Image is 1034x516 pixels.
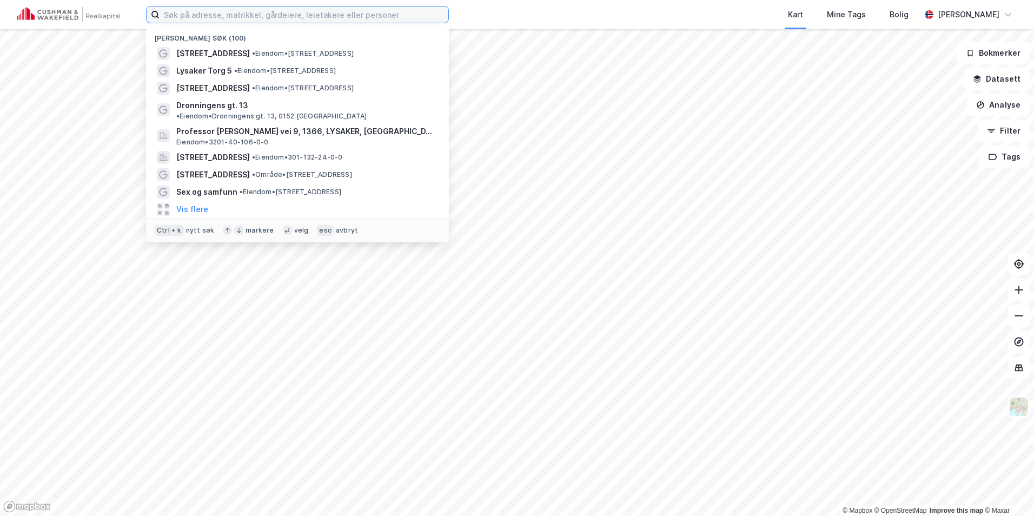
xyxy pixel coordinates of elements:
span: • [176,112,180,120]
div: [PERSON_NAME] [938,8,999,21]
span: Eiendom • [STREET_ADDRESS] [234,67,336,75]
button: Tags [979,146,1030,168]
span: Dronningens gt. 13 [176,99,248,112]
div: markere [246,226,274,235]
button: Filter [978,120,1030,142]
iframe: Chat Widget [980,464,1034,516]
img: cushman-wakefield-realkapital-logo.202ea83816669bd177139c58696a8fa1.svg [17,7,120,22]
button: Datasett [964,68,1030,90]
div: Ctrl + k [155,225,184,236]
a: Mapbox homepage [3,500,51,513]
span: • [252,170,255,178]
span: • [252,84,255,92]
span: • [234,67,237,75]
div: nytt søk [186,226,215,235]
div: Bolig [890,8,909,21]
span: Eiendom • 301-132-24-0-0 [252,153,343,162]
div: Kart [788,8,803,21]
img: Z [1009,396,1029,417]
div: Kontrollprogram for chat [980,464,1034,516]
div: avbryt [336,226,358,235]
span: Eiendom • [STREET_ADDRESS] [252,84,354,92]
span: • [252,153,255,161]
span: Eiendom • 3201-40-106-0-0 [176,138,269,147]
div: esc [317,225,334,236]
span: [STREET_ADDRESS] [176,168,250,181]
span: • [240,188,243,196]
span: Eiendom • Dronningens gt. 13, 0152 [GEOGRAPHIC_DATA] [176,112,367,121]
span: [STREET_ADDRESS] [176,151,250,164]
button: Vis flere [176,203,208,216]
a: OpenStreetMap [874,507,927,514]
div: [PERSON_NAME] søk (100) [146,25,449,45]
span: Professor [PERSON_NAME] vei 9, 1366, LYSAKER, [GEOGRAPHIC_DATA] [176,125,436,138]
div: velg [294,226,309,235]
span: [STREET_ADDRESS] [176,82,250,95]
div: Mine Tags [827,8,866,21]
span: Eiendom • [STREET_ADDRESS] [252,49,354,58]
button: Analyse [967,94,1030,116]
span: Eiendom • [STREET_ADDRESS] [240,188,341,196]
span: • [252,49,255,57]
a: Mapbox [843,507,872,514]
span: Område • [STREET_ADDRESS] [252,170,352,179]
span: Sex og samfunn [176,186,237,199]
input: Søk på adresse, matrikkel, gårdeiere, leietakere eller personer [160,6,448,23]
button: Bokmerker [957,42,1030,64]
a: Improve this map [930,507,983,514]
span: [STREET_ADDRESS] [176,47,250,60]
span: Lysaker Torg 5 [176,64,232,77]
